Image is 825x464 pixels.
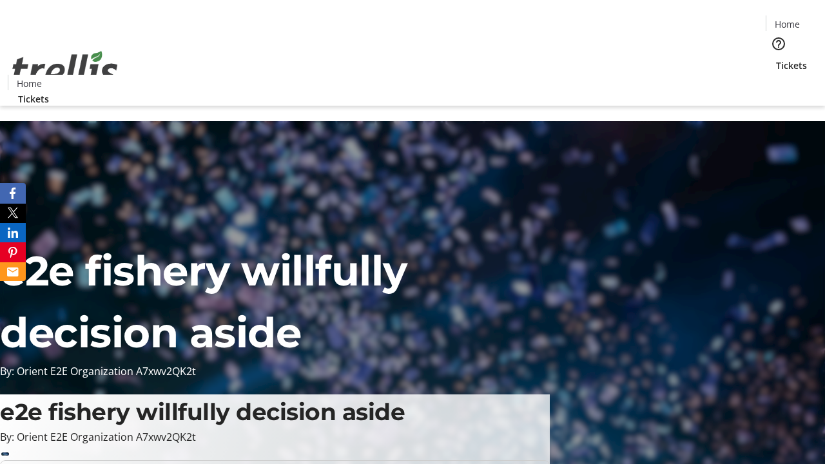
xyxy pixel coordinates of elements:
img: Orient E2E Organization A7xwv2QK2t's Logo [8,37,122,101]
span: Tickets [18,92,49,106]
button: Help [766,31,791,57]
button: Cart [766,72,791,98]
span: Home [775,17,800,31]
a: Home [8,77,50,90]
a: Home [766,17,808,31]
a: Tickets [8,92,59,106]
span: Tickets [776,59,807,72]
span: Home [17,77,42,90]
a: Tickets [766,59,817,72]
